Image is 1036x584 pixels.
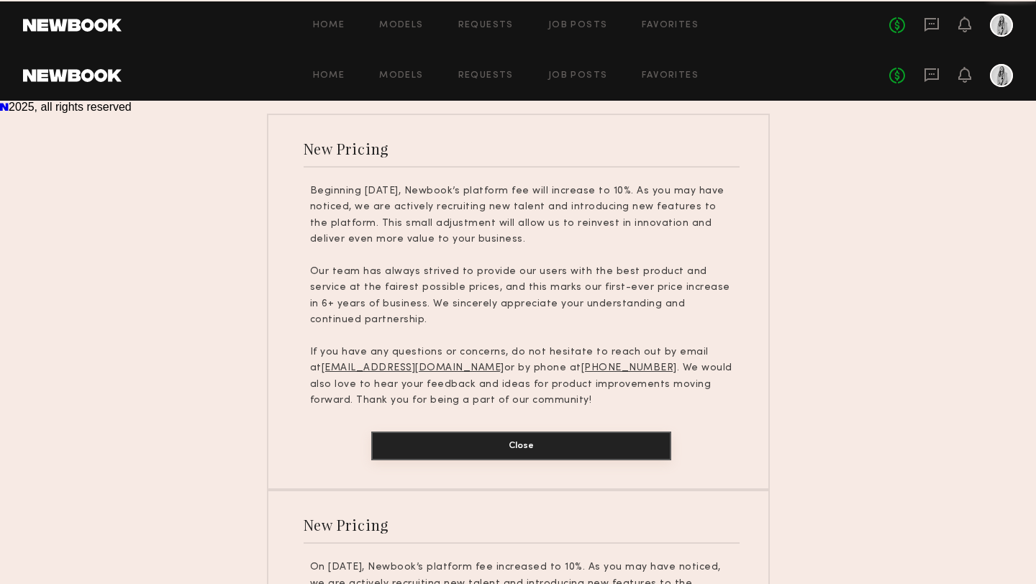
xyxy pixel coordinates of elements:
[990,14,1013,37] a: A
[642,71,699,81] a: Favorites
[548,71,608,81] a: Job Posts
[313,21,345,30] a: Home
[642,21,699,30] a: Favorites
[458,21,514,30] a: Requests
[310,345,733,409] p: If you have any questions or concerns, do not hesitate to reach out by email at or by phone at . ...
[379,21,423,30] a: Models
[304,515,389,534] div: New Pricing
[581,363,677,373] u: [PHONE_NUMBER]
[304,139,389,158] div: New Pricing
[313,71,345,81] a: Home
[310,264,733,329] p: Our team has always strived to provide our users with the best product and service at the fairest...
[548,21,608,30] a: Job Posts
[371,432,671,460] button: Close
[458,71,514,81] a: Requests
[379,71,423,81] a: Models
[322,363,504,373] u: [EMAIL_ADDRESS][DOMAIN_NAME]
[9,101,132,113] span: 2025, all rights reserved
[990,64,1013,87] a: A
[310,183,733,248] p: Beginning [DATE], Newbook’s platform fee will increase to 10%. As you may have noticed, we are ac...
